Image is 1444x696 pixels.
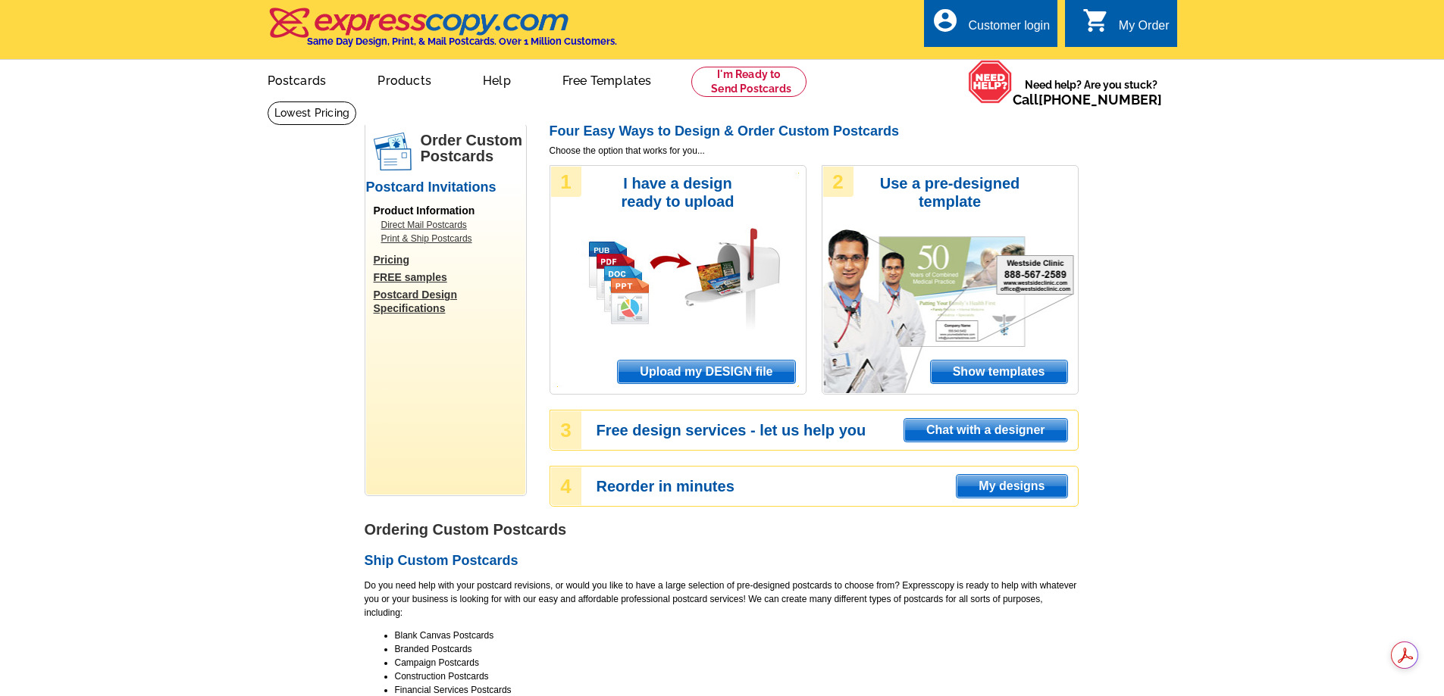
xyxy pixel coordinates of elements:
[550,144,1079,158] span: Choose the option that works for you...
[551,467,581,505] div: 4
[395,669,1079,683] li: Construction Postcards
[597,479,1077,493] h3: Reorder in minutes
[617,360,795,384] a: Upload my DESIGN file
[904,418,1067,442] a: Chat with a designer
[374,204,475,217] span: Product Information
[551,167,581,197] div: 1
[600,174,756,211] h3: I have a design ready to upload
[307,36,617,47] h4: Same Day Design, Print, & Mail Postcards. Over 1 Million Customers.
[1013,77,1170,108] span: Need help? Are you stuck?
[268,18,617,47] a: Same Day Design, Print, & Mail Postcards. Over 1 Million Customers.
[823,167,854,197] div: 2
[395,629,1079,642] li: Blank Canvas Postcards
[956,474,1067,498] a: My designs
[968,60,1013,104] img: help
[374,270,525,284] a: FREE samples
[381,232,518,245] a: Print & Ship Postcards
[1038,92,1162,108] a: [PHONE_NUMBER]
[550,123,1079,140] h2: Four Easy Ways to Design & Order Custom Postcards
[243,61,351,97] a: Postcards
[365,553,1079,570] h2: Ship Custom Postcards
[932,17,1050,36] a: account_circle Customer login
[597,423,1077,437] h3: Free design services - let us help you
[1082,17,1170,36] a: shopping_cart My Order
[931,360,1067,383] span: Show templates
[374,253,525,267] a: Pricing
[618,360,794,383] span: Upload my DESIGN file
[421,133,525,164] h1: Order Custom Postcards
[872,174,1028,211] h3: Use a pre-designed template
[374,288,525,315] a: Postcard Design Specifications
[381,218,518,232] a: Direct Mail Postcards
[968,19,1050,40] div: Customer login
[904,419,1067,442] span: Chat with a designer
[365,521,567,538] strong: Ordering Custom Postcards
[366,179,525,196] h2: Postcard Invitations
[395,642,1079,656] li: Branded Postcards
[395,656,1079,669] li: Campaign Postcards
[459,61,535,97] a: Help
[957,475,1067,498] span: My designs
[353,61,456,97] a: Products
[551,411,581,449] div: 3
[1119,19,1170,40] div: My Order
[374,133,412,170] img: postcards.png
[1082,7,1110,34] i: shopping_cart
[538,61,676,97] a: Free Templates
[932,7,959,34] i: account_circle
[1013,92,1162,108] span: Call
[930,360,1068,384] a: Show templates
[365,579,1079,620] p: Do you need help with your postcard revisions, or would you like to have a large selection of pre...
